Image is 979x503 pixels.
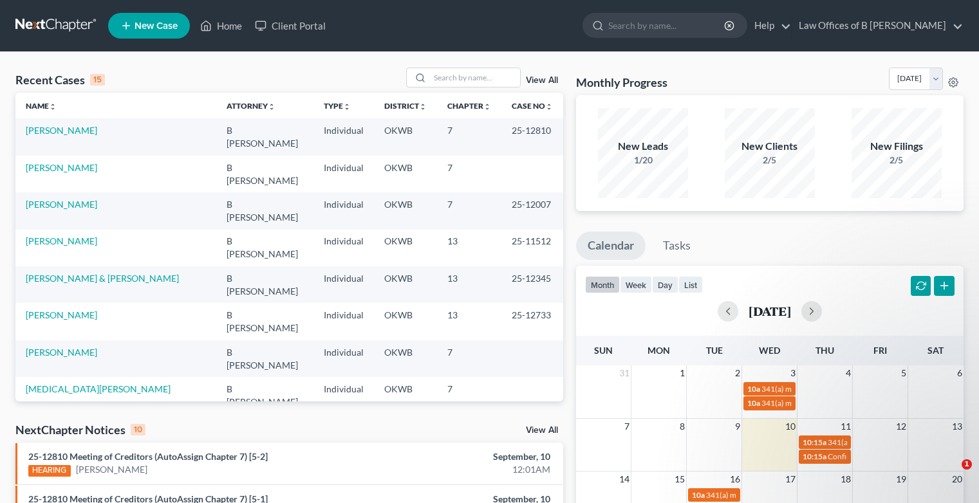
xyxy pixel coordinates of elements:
a: Home [194,14,248,37]
i: unfold_more [545,103,553,111]
span: 6 [956,365,964,381]
td: Individual [313,377,374,414]
i: unfold_more [49,103,57,111]
a: Calendar [576,232,646,260]
span: 15 [673,471,686,487]
div: 12:01AM [385,463,550,476]
div: HEARING [28,465,71,477]
td: 7 [437,340,501,377]
td: 13 [437,266,501,303]
a: [PERSON_NAME] [26,162,97,173]
span: 17 [784,471,797,487]
a: View All [526,426,558,435]
h3: Monthly Progress [576,75,667,90]
td: B [PERSON_NAME] [216,377,313,414]
span: 4 [844,365,852,381]
div: 2/5 [725,154,815,167]
td: OKWB [374,377,437,414]
td: B [PERSON_NAME] [216,230,313,266]
a: [PERSON_NAME] [76,463,147,476]
div: New Clients [725,139,815,154]
span: Mon [648,345,670,356]
span: 7 [623,419,631,434]
td: 25-12733 [501,303,563,340]
button: day [652,276,678,293]
td: 25-11512 [501,230,563,266]
td: 7 [437,118,501,155]
span: 10a [692,490,705,500]
a: Chapterunfold_more [447,101,491,111]
a: Districtunfold_more [384,101,427,111]
td: Individual [313,230,374,266]
td: Individual [313,340,374,377]
span: 341(a) meeting for [PERSON_NAME] [706,490,830,500]
td: 25-12345 [501,266,563,303]
span: Fri [873,345,887,356]
a: [PERSON_NAME] [26,235,97,246]
span: 2 [734,365,741,381]
span: 16 [729,471,741,487]
iframe: Intercom live chat [935,459,966,490]
td: B [PERSON_NAME] [216,156,313,192]
a: 25-12810 Meeting of Creditors (AutoAssign Chapter 7) [5-2] [28,451,268,462]
td: OKWB [374,118,437,155]
td: 7 [437,156,501,192]
a: [PERSON_NAME] & [PERSON_NAME] [26,273,179,284]
td: 13 [437,230,501,266]
div: 15 [90,74,105,86]
a: Help [748,14,791,37]
td: OKWB [374,230,437,266]
td: OKWB [374,340,437,377]
td: B [PERSON_NAME] [216,266,313,303]
input: Search by name... [608,14,726,37]
td: B [PERSON_NAME] [216,340,313,377]
a: View All [526,76,558,85]
a: Nameunfold_more [26,101,57,111]
div: 2/5 [852,154,942,167]
a: [PERSON_NAME] [26,309,97,320]
td: OKWB [374,192,437,229]
div: NextChapter Notices [15,422,145,437]
a: Law Offices of B [PERSON_NAME] [792,14,963,37]
td: 7 [437,192,501,229]
span: 3 [789,365,797,381]
td: 13 [437,303,501,340]
span: 14 [618,471,631,487]
a: [MEDICAL_DATA][PERSON_NAME] [26,383,171,394]
a: Typeunfold_more [324,101,351,111]
button: week [620,276,652,293]
div: 1/20 [598,154,688,167]
button: month [585,276,620,293]
div: New Filings [852,139,942,154]
td: Individual [313,303,374,340]
td: B [PERSON_NAME] [216,192,313,229]
span: Thu [816,345,834,356]
div: Recent Cases [15,72,105,87]
span: 19 [895,471,908,487]
span: Sat [928,345,944,356]
i: unfold_more [343,103,351,111]
a: Client Portal [248,14,332,37]
span: 8 [678,419,686,434]
td: 25-12810 [501,118,563,155]
span: Tue [706,345,723,356]
td: Individual [313,118,374,155]
td: OKWB [374,156,437,192]
i: unfold_more [268,103,275,111]
i: unfold_more [483,103,491,111]
span: 1 [678,365,686,381]
td: OKWB [374,303,437,340]
span: New Case [135,21,178,31]
button: list [678,276,703,293]
td: Individual [313,156,374,192]
h2: [DATE] [749,304,791,318]
div: September, 10 [385,450,550,463]
span: 1 [962,459,972,470]
a: [PERSON_NAME] [26,125,97,136]
td: 7 [437,377,501,414]
span: Wed [759,345,780,356]
i: unfold_more [419,103,427,111]
span: Sun [594,345,613,356]
td: OKWB [374,266,437,303]
td: 25-12007 [501,192,563,229]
